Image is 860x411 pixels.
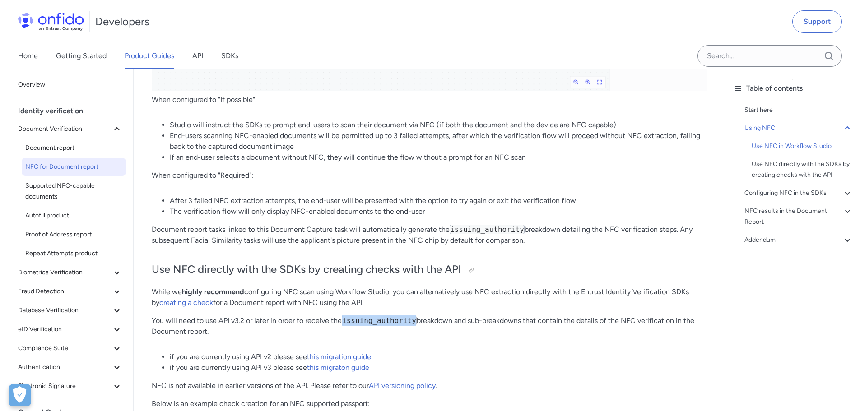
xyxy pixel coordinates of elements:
a: Proof of Address report [22,226,126,244]
p: You will need to use API v3.2 or later in order to receive the breakdown and sub-breakdowns that ... [152,315,707,337]
a: NFC for Document report [22,158,126,176]
a: Using NFC [744,123,853,134]
span: Compliance Suite [18,343,112,354]
a: this migraton guide [307,363,369,372]
li: if you are currently using API v3 please see [170,362,707,373]
a: Overview [14,76,126,94]
span: Biometrics Verification [18,267,112,278]
a: SDKs [221,43,238,69]
a: this migration guide [307,352,371,361]
span: Document report [25,143,122,153]
p: Below is an example check creation for an NFC supported passport: [152,398,707,409]
button: Open Preferences [9,384,31,406]
a: Autofill product [22,207,126,225]
a: Repeat Attempts product [22,245,126,263]
a: API versioning policy [369,381,436,390]
li: Studio will instruct the SDKs to prompt end-users to scan their document via NFC (if both the doc... [170,120,707,130]
div: Identity verification [18,102,130,120]
a: Supported NFC-capable documents [22,177,126,206]
span: Repeat Attempts product [25,248,122,259]
a: NFC results in the Document Report [744,206,853,227]
li: If an end-user selects a document without NFC, they will continue the flow without a prompt for a... [170,152,707,163]
a: Support [792,10,842,33]
button: Electronic Signature [14,377,126,395]
button: eID Verification [14,320,126,338]
a: Addendum [744,235,853,245]
a: API [192,43,203,69]
span: Electronic Signature [18,381,112,392]
button: Authentication [14,358,126,376]
span: Supported NFC-capable documents [25,180,122,202]
a: Use NFC in Workflow Studio [752,141,853,152]
li: The verification flow will only display NFC-enabled documents to the end-user [170,206,707,217]
a: Home [18,43,38,69]
img: Onfido Logo [18,13,84,31]
p: When configured to "If possible": [152,94,707,105]
code: issuing_authority [450,225,525,234]
a: creating a check [159,298,213,307]
button: Database Verification [14,301,126,319]
a: Configuring NFC in the SDKs [744,188,853,199]
span: Authentication [18,362,112,373]
p: While we configuring NFC scan using Workflow Studio, you can alternatively use NFC extraction dir... [152,286,707,308]
a: Start here [744,105,853,115]
li: After 3 failed NFC extraction attempts, the end-user will be presented with the option to try aga... [170,195,707,206]
span: Overview [18,79,122,90]
p: NFC is not available in earlier versions of the API. Please refer to our . [152,380,707,391]
a: Use NFC directly with the SDKs by creating checks with the API [752,159,853,180]
button: Compliance Suite [14,339,126,357]
input: Onfido search input field [697,45,842,67]
a: Getting Started [56,43,107,69]
li: if you are currently using API v2 please see [170,351,707,362]
button: Document Verification [14,120,126,138]
strong: highly recommend [182,287,244,296]
p: When configured to "Required": [152,170,707,181]
span: NFC for Document report [25,162,122,172]
code: issuing_authority [342,316,417,325]
span: Proof of Address report [25,229,122,240]
span: eID Verification [18,324,112,335]
p: Document report tasks linked to this Document Capture task will automatically generate the breakd... [152,224,707,246]
button: Fraud Detection [14,282,126,300]
div: Cookie Preferences [9,384,31,406]
button: Biometrics Verification [14,263,126,282]
span: Fraud Detection [18,286,112,297]
h2: Use NFC directly with the SDKs by creating checks with the API [152,262,707,277]
span: Document Verification [18,124,112,134]
h1: Developers [95,14,149,29]
a: Product Guides [125,43,174,69]
span: Autofill product [25,210,122,221]
li: End-users scanning NFC-enabled documents will be permitted up to 3 failed attempts, after which t... [170,130,707,152]
span: Database Verification [18,305,112,316]
div: Table of contents [732,83,853,94]
a: Document report [22,139,126,157]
